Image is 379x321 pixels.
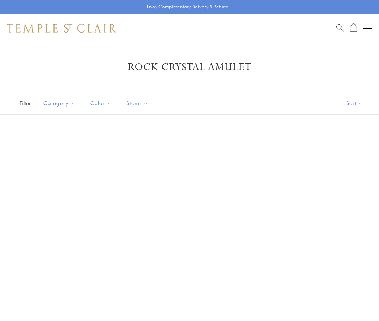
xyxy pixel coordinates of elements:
[147,3,229,10] p: Enjoy Complimentary Delivery & Returns
[363,24,372,33] button: Open navigation
[40,99,81,108] span: Category
[87,99,117,108] span: Color
[18,61,361,74] h1: Rock Crystal Amulet
[85,95,117,111] button: Color
[336,23,344,33] a: Search
[330,92,379,114] button: Show sort by
[123,99,154,108] span: Stone
[38,95,81,111] button: Category
[7,24,116,33] img: Temple St. Clair
[350,23,357,33] a: Open Shopping Bag
[121,95,154,111] button: Stone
